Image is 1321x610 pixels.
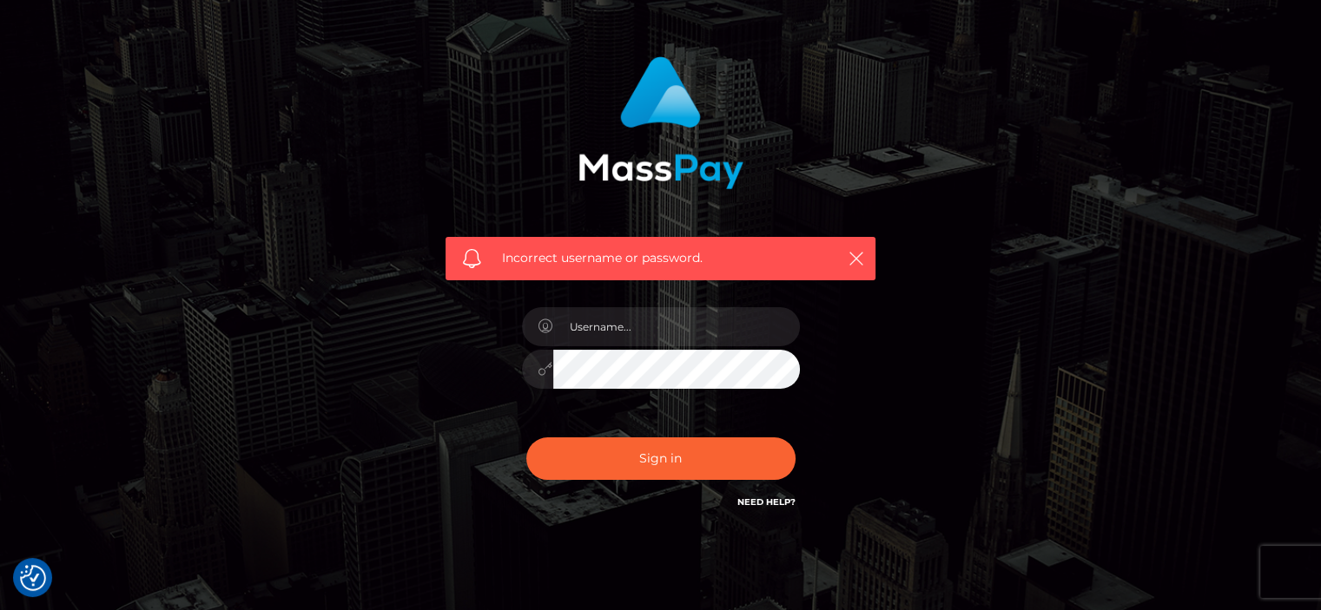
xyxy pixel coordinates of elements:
input: Username... [553,307,800,346]
button: Consent Preferences [20,565,46,591]
img: MassPay Login [578,56,743,189]
img: Revisit consent button [20,565,46,591]
span: Incorrect username or password. [502,249,819,267]
button: Sign in [526,437,796,480]
a: Need Help? [737,496,796,508]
